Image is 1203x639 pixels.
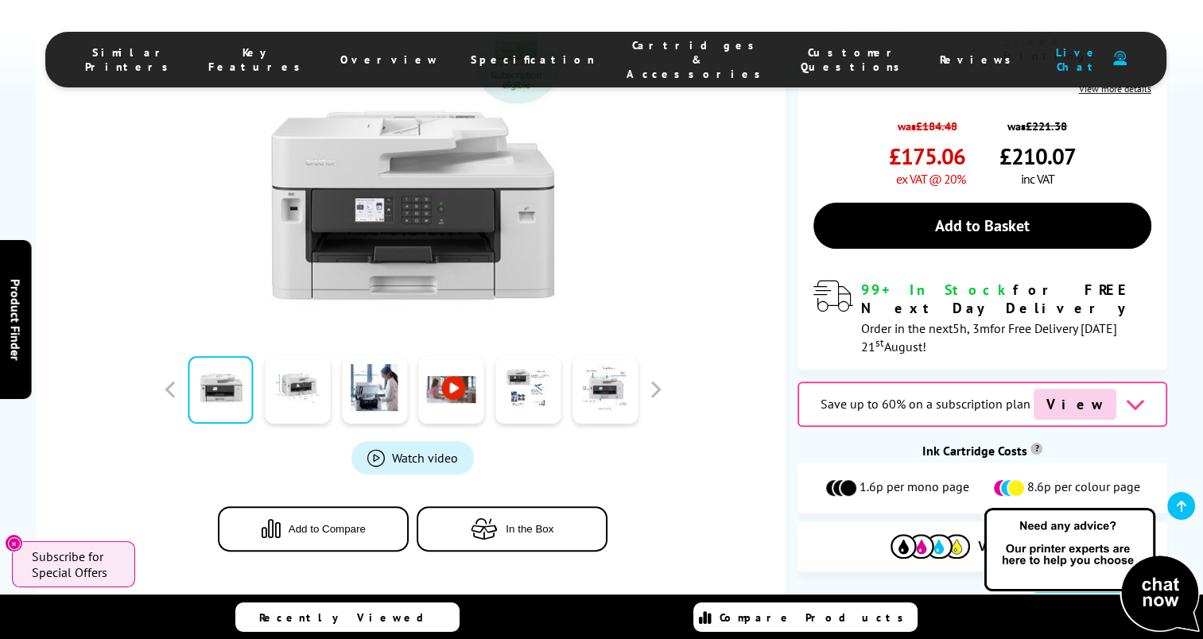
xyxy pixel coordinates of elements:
span: In the Box [506,523,553,535]
span: was [889,110,965,134]
span: Product Finder [8,279,24,361]
span: Recently Viewed [259,610,440,625]
span: Specification [471,52,595,67]
span: £175.06 [889,141,965,171]
span: Subscribe for Special Offers [32,548,119,580]
span: Overview [340,52,439,67]
span: Reviews [940,52,1019,67]
button: In the Box [417,506,607,552]
span: Add to Compare [289,523,366,535]
img: Cartridges [891,534,970,559]
span: was [999,110,1076,134]
span: Compare Products [720,610,912,625]
strike: £184.48 [916,118,957,134]
span: Cartridges & Accessories [627,38,769,81]
button: Add to Compare [218,506,409,552]
div: for FREE Next Day Delivery [861,281,1151,317]
span: View Cartridges [978,540,1074,554]
span: 99+ In Stock [861,281,1013,299]
span: View [1034,389,1116,420]
a: Product_All_Videos [351,441,474,474]
span: Similar Printers [85,45,177,74]
button: View Cartridges [809,533,1154,560]
span: ex VAT @ 20% [896,171,965,187]
div: Ink Cartridge Costs [797,443,1166,459]
sup: Cost per page [1030,443,1042,455]
span: 1.6p per mono page [860,478,969,498]
button: Close [5,534,23,552]
span: Watch video [392,450,458,466]
img: user-headset-duotone.svg [1113,51,1127,66]
strike: £221.38 [1026,118,1067,134]
span: Key Features [208,45,309,74]
span: Live Chat [1051,45,1105,74]
sup: st [875,335,884,350]
a: Recently Viewed [235,602,460,632]
span: inc VAT [1021,171,1054,187]
span: 5h, 3m [953,320,990,336]
span: Save up to 60% on a subscription plan [820,396,1030,412]
span: £210.07 [999,141,1076,171]
span: 8.6p per colour page [1027,478,1140,498]
div: modal_delivery [813,281,1151,354]
img: Open Live Chat window [980,505,1203,636]
img: Brother MFC-J5340DW [257,6,569,318]
a: Add to Basket [813,203,1151,249]
a: Compare Products [693,602,918,632]
span: Order in the next for Free Delivery [DATE] 21 August! [861,320,1117,354]
span: Customer Questions [801,45,908,74]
